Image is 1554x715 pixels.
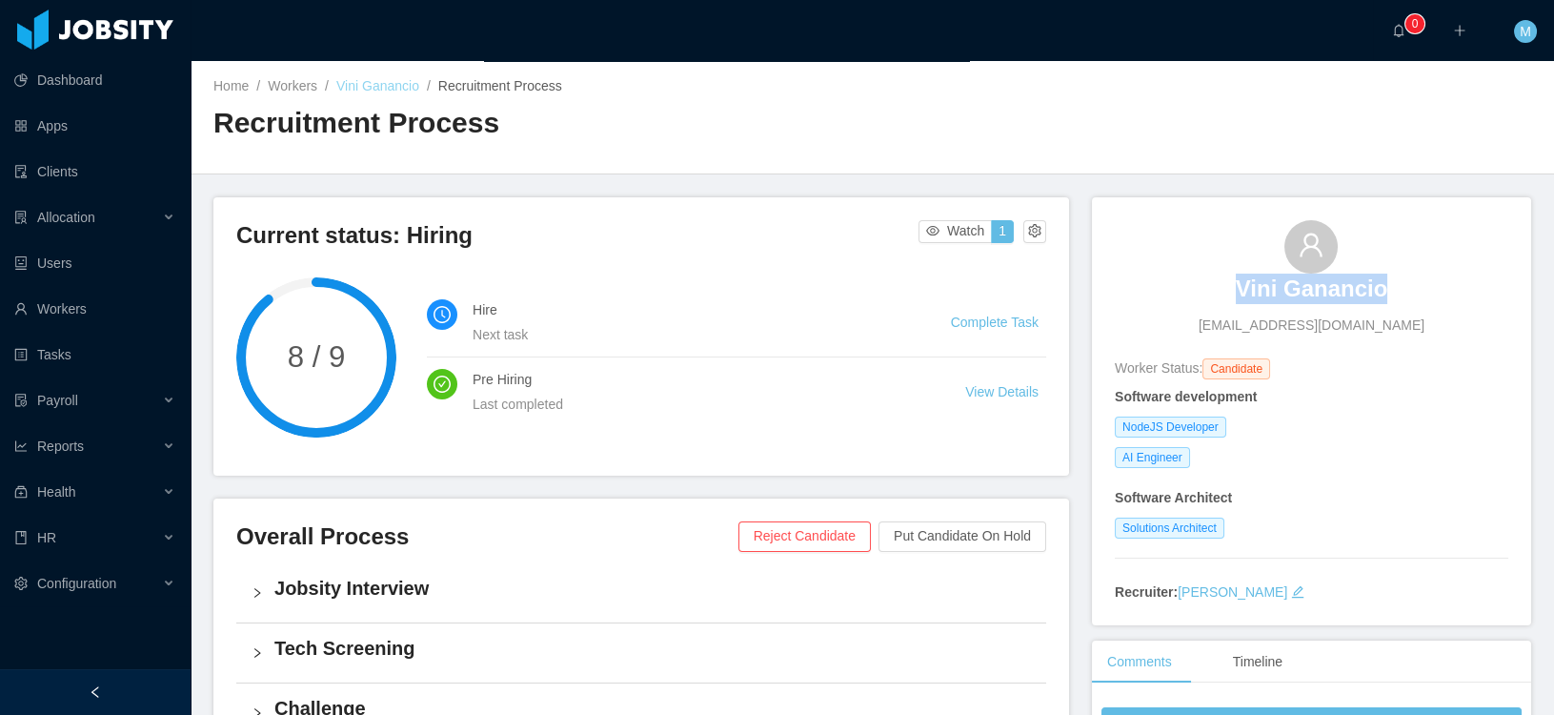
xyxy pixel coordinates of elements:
span: AI Engineer [1115,447,1190,468]
span: [EMAIL_ADDRESS][DOMAIN_NAME] [1199,316,1424,336]
span: / [427,78,431,93]
span: Candidate [1202,358,1270,379]
i: icon: file-protect [14,394,28,407]
div: Timeline [1218,641,1298,684]
div: icon: rightTech Screening [236,623,1046,683]
a: icon: appstoreApps [14,107,175,145]
span: Reports [37,439,84,454]
i: icon: clock-circle [434,306,451,323]
a: [PERSON_NAME] [1178,584,1287,600]
a: icon: profileTasks [14,336,175,374]
h4: Pre Hiring [473,369,919,390]
a: View Details [965,384,1039,399]
strong: Software development [1115,389,1257,404]
div: Last completed [473,394,919,415]
i: icon: check-circle [434,376,451,393]
div: Comments [1092,641,1187,684]
i: icon: right [252,587,263,599]
span: Worker Status: [1115,360,1202,376]
h2: Recruitment Process [213,104,873,143]
h3: Overall Process [236,521,738,552]
div: icon: rightJobsity Interview [236,563,1046,623]
span: Allocation [37,210,95,225]
button: Put Candidate On Hold [878,521,1046,552]
span: 8 / 9 [236,342,396,372]
i: icon: line-chart [14,439,28,453]
span: Configuration [37,576,116,591]
h3: Vini Ganancio [1236,274,1388,304]
a: Workers [268,78,317,93]
button: icon: setting [1023,220,1046,243]
i: icon: solution [14,211,28,224]
a: icon: auditClients [14,153,175,191]
i: icon: edit [1291,585,1304,599]
a: Complete Task [951,315,1039,330]
a: icon: robotUsers [14,244,175,282]
h4: Tech Screening [274,635,1031,662]
h4: Hire [473,299,905,320]
i: icon: plus [1453,24,1466,37]
button: 1 [991,220,1014,243]
span: Payroll [37,393,78,408]
a: icon: userWorkers [14,290,175,328]
i: icon: user [1298,232,1324,258]
h4: Jobsity Interview [274,575,1031,602]
strong: Software Architect [1115,490,1232,505]
div: Next task [473,324,905,345]
a: icon: pie-chartDashboard [14,61,175,99]
button: Reject Candidate [738,521,871,552]
a: Vini Ganancio [1236,274,1388,316]
span: HR [37,530,56,545]
span: M [1520,20,1531,43]
span: NodeJS Developer [1115,417,1226,438]
a: Vini Ganancio [336,78,419,93]
span: Health [37,484,75,500]
sup: 0 [1405,14,1424,33]
span: / [256,78,260,93]
i: icon: right [252,647,263,659]
i: icon: book [14,531,28,544]
i: icon: setting [14,577,28,590]
strong: Recruiter: [1115,584,1178,600]
span: Recruitment Process [438,78,562,93]
span: / [325,78,329,93]
span: Solutions Architect [1115,518,1224,539]
i: icon: bell [1392,24,1405,37]
a: Home [213,78,249,93]
i: icon: medicine-box [14,485,28,499]
h3: Current status: Hiring [236,220,918,251]
button: icon: eyeWatch [918,220,992,243]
